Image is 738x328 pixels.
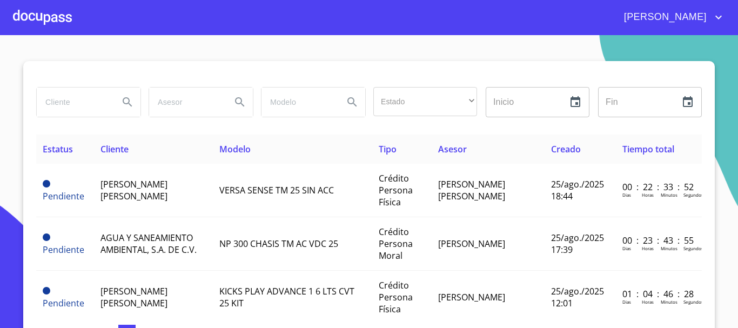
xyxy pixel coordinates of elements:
[622,192,631,198] p: Dias
[219,143,251,155] span: Modelo
[661,299,677,305] p: Minutos
[379,279,413,315] span: Crédito Persona Física
[100,143,129,155] span: Cliente
[43,233,50,241] span: Pendiente
[661,192,677,198] p: Minutos
[339,89,365,115] button: Search
[379,226,413,262] span: Crédito Persona Moral
[616,9,712,26] span: [PERSON_NAME]
[642,192,654,198] p: Horas
[43,244,84,256] span: Pendiente
[438,291,505,303] span: [PERSON_NAME]
[438,143,467,155] span: Asesor
[622,245,631,251] p: Dias
[379,143,397,155] span: Tipo
[642,245,654,251] p: Horas
[100,178,167,202] span: [PERSON_NAME] [PERSON_NAME]
[551,232,604,256] span: 25/ago./2025 17:39
[616,9,725,26] button: account of current user
[551,285,604,309] span: 25/ago./2025 12:01
[683,192,703,198] p: Segundos
[622,288,695,300] p: 01 : 04 : 46 : 28
[43,143,73,155] span: Estatus
[379,172,413,208] span: Crédito Persona Física
[43,297,84,309] span: Pendiente
[219,238,338,250] span: NP 300 CHASIS TM AC VDC 25
[661,245,677,251] p: Minutos
[43,180,50,188] span: Pendiente
[438,178,505,202] span: [PERSON_NAME] [PERSON_NAME]
[683,299,703,305] p: Segundos
[438,238,505,250] span: [PERSON_NAME]
[622,143,674,155] span: Tiempo total
[622,235,695,246] p: 00 : 23 : 43 : 55
[261,88,335,117] input: search
[373,87,477,116] div: ​
[683,245,703,251] p: Segundos
[551,143,581,155] span: Creado
[100,285,167,309] span: [PERSON_NAME] [PERSON_NAME]
[551,178,604,202] span: 25/ago./2025 18:44
[642,299,654,305] p: Horas
[43,190,84,202] span: Pendiente
[227,89,253,115] button: Search
[622,299,631,305] p: Dias
[115,89,140,115] button: Search
[100,232,197,256] span: AGUA Y SANEAMIENTO AMBIENTAL, S.A. DE C.V.
[149,88,223,117] input: search
[43,287,50,294] span: Pendiente
[37,88,110,117] input: search
[219,285,354,309] span: KICKS PLAY ADVANCE 1 6 LTS CVT 25 KIT
[219,184,334,196] span: VERSA SENSE TM 25 SIN ACC
[622,181,695,193] p: 00 : 22 : 33 : 52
